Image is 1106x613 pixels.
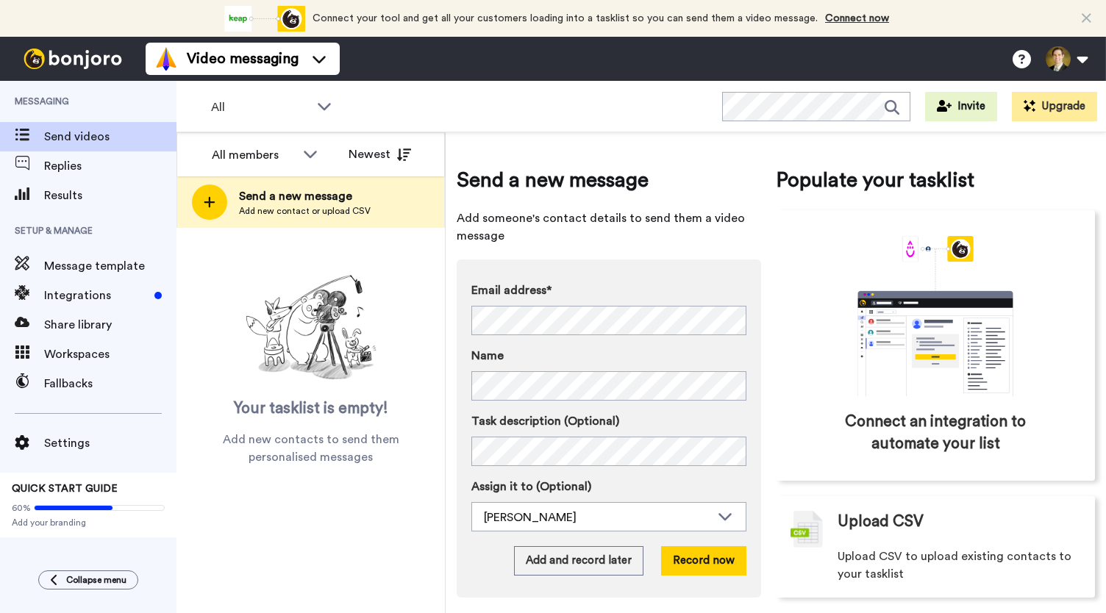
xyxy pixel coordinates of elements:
[12,484,118,494] span: QUICK START GUIDE
[44,434,176,452] span: Settings
[471,282,746,299] label: Email address*
[212,146,296,164] div: All members
[12,517,165,528] span: Add your branding
[44,157,176,175] span: Replies
[838,511,924,533] span: Upload CSV
[44,345,176,363] span: Workspaces
[211,98,310,116] span: All
[44,128,176,146] span: Send videos
[154,47,178,71] img: vm-color.svg
[338,140,422,169] button: Newest
[44,287,149,304] span: Integrations
[471,347,504,365] span: Name
[44,187,176,204] span: Results
[776,165,1095,195] span: Populate your tasklist
[838,411,1032,455] span: Connect an integration to automate your list
[825,236,1046,396] div: animation
[925,92,997,121] button: Invite
[1012,92,1097,121] button: Upgrade
[313,13,818,24] span: Connect your tool and get all your customers loading into a tasklist so you can send them a video...
[484,509,710,526] div: [PERSON_NAME]
[825,13,889,24] a: Connect now
[239,187,371,205] span: Send a new message
[18,49,128,69] img: bj-logo-header-white.svg
[44,316,176,334] span: Share library
[38,570,138,589] button: Collapse menu
[791,511,823,548] img: csv-grey.png
[471,412,746,430] label: Task description (Optional)
[187,49,299,69] span: Video messaging
[12,502,31,514] span: 60%
[44,257,176,275] span: Message template
[514,546,643,576] button: Add and record later
[199,431,423,466] span: Add new contacts to send them personalised messages
[234,398,388,420] span: Your tasklist is empty!
[457,209,761,245] span: Add someone's contact details to send them a video message
[66,574,126,586] span: Collapse menu
[239,205,371,217] span: Add new contact or upload CSV
[471,478,746,495] label: Assign it to (Optional)
[457,165,761,195] span: Send a new message
[224,6,305,32] div: animation
[661,546,746,576] button: Record now
[238,269,385,387] img: ready-set-action.png
[44,375,176,392] span: Fallbacks
[838,548,1080,583] span: Upload CSV to upload existing contacts to your tasklist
